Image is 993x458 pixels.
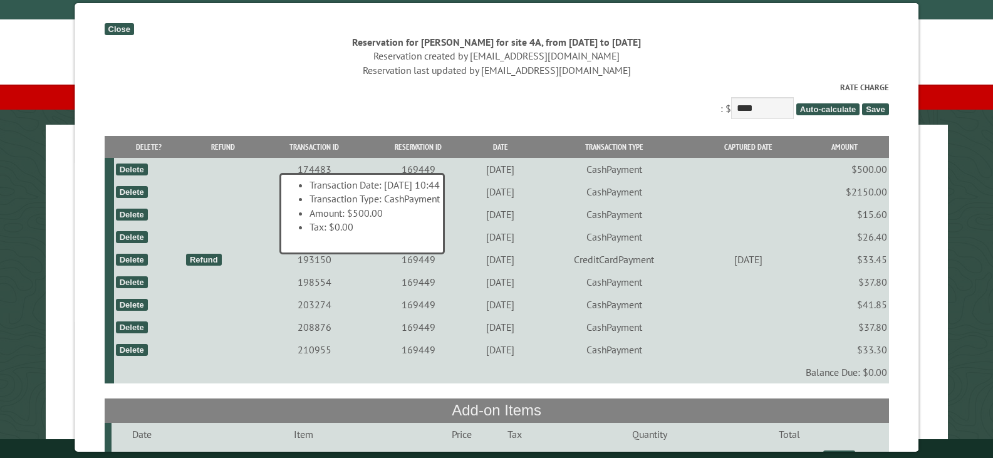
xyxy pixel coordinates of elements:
td: 169449 [368,316,469,338]
th: Reservation ID [368,136,469,158]
div: Delete [116,209,148,221]
div: Refund [186,254,222,266]
td: $37.80 [800,271,889,293]
td: CashPayment [532,271,697,293]
td: [DATE] [469,203,531,226]
td: Tax [488,423,541,445]
td: [DATE] [469,180,531,203]
td: [DATE] [469,293,531,316]
td: 183857 [261,180,367,203]
th: Delete? [113,136,184,158]
td: [DATE] [469,271,531,293]
td: $33.30 [800,338,889,361]
td: 203274 [261,293,367,316]
div: Reservation last updated by [EMAIL_ADDRESS][DOMAIN_NAME] [104,63,888,77]
td: 169449 [368,293,469,316]
td: 174483 [261,158,367,180]
div: Delete [116,231,148,243]
td: 189870 [261,226,367,248]
div: Delete [116,186,148,198]
li: Transaction Date: [DATE] 10:44 [309,178,440,192]
td: $33.45 [800,248,889,271]
td: CashPayment [532,338,697,361]
td: [DATE] [696,248,800,271]
td: CashPayment [532,316,697,338]
td: Total [757,423,821,445]
th: Captured Date [696,136,800,158]
td: $26.40 [800,226,889,248]
td: CashPayment [532,158,697,180]
th: Amount [800,136,889,158]
div: Delete [116,276,148,288]
td: [DATE] [469,226,531,248]
td: CashPayment [532,180,697,203]
td: [DATE] [469,316,531,338]
div: Delete [116,344,148,356]
li: Amount: $500.00 [309,206,440,220]
td: Item [172,423,435,445]
div: Close [104,23,133,35]
th: Date [469,136,531,158]
td: 208876 [261,316,367,338]
td: CashPayment [532,203,697,226]
td: $37.80 [800,316,889,338]
td: $500.00 [800,158,889,180]
th: Add-on Items [104,398,888,422]
div: : $ [104,81,888,122]
td: CashPayment [532,226,697,248]
td: Quantity [541,423,757,445]
div: Delete [116,299,148,311]
td: Price [435,423,488,445]
div: Reservation for [PERSON_NAME] for site 4A, from [DATE] to [DATE] [104,35,888,49]
label: Rate Charge [104,81,888,93]
td: Balance Due: $0.00 [113,361,888,383]
span: Save [862,103,888,115]
td: 193150 [261,248,367,271]
td: [DATE] [469,158,531,180]
td: [DATE] [469,338,531,361]
td: 210955 [261,338,367,361]
td: 186772 [261,203,367,226]
th: Refund [184,136,262,158]
li: Tax: $0.00 [309,220,440,234]
td: 198554 [261,271,367,293]
td: [DATE] [469,248,531,271]
td: CreditCardPayment [532,248,697,271]
td: 169449 [368,271,469,293]
td: 169449 [368,158,469,180]
td: Date [112,423,172,445]
div: Delete [116,254,148,266]
td: 169449 [368,338,469,361]
th: Transaction ID [261,136,367,158]
td: $15.60 [800,203,889,226]
th: Transaction Type [532,136,697,158]
li: Transaction Type: CashPayment [309,192,440,206]
div: Delete [116,164,148,175]
td: $2150.00 [800,180,889,203]
td: $41.85 [800,293,889,316]
div: Delete [116,321,148,333]
span: Auto-calculate [796,103,860,115]
td: CashPayment [532,293,697,316]
div: Reservation created by [EMAIL_ADDRESS][DOMAIN_NAME] [104,49,888,63]
td: 169449 [368,248,469,271]
small: © Campground Commander LLC. All rights reserved. [426,444,568,452]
